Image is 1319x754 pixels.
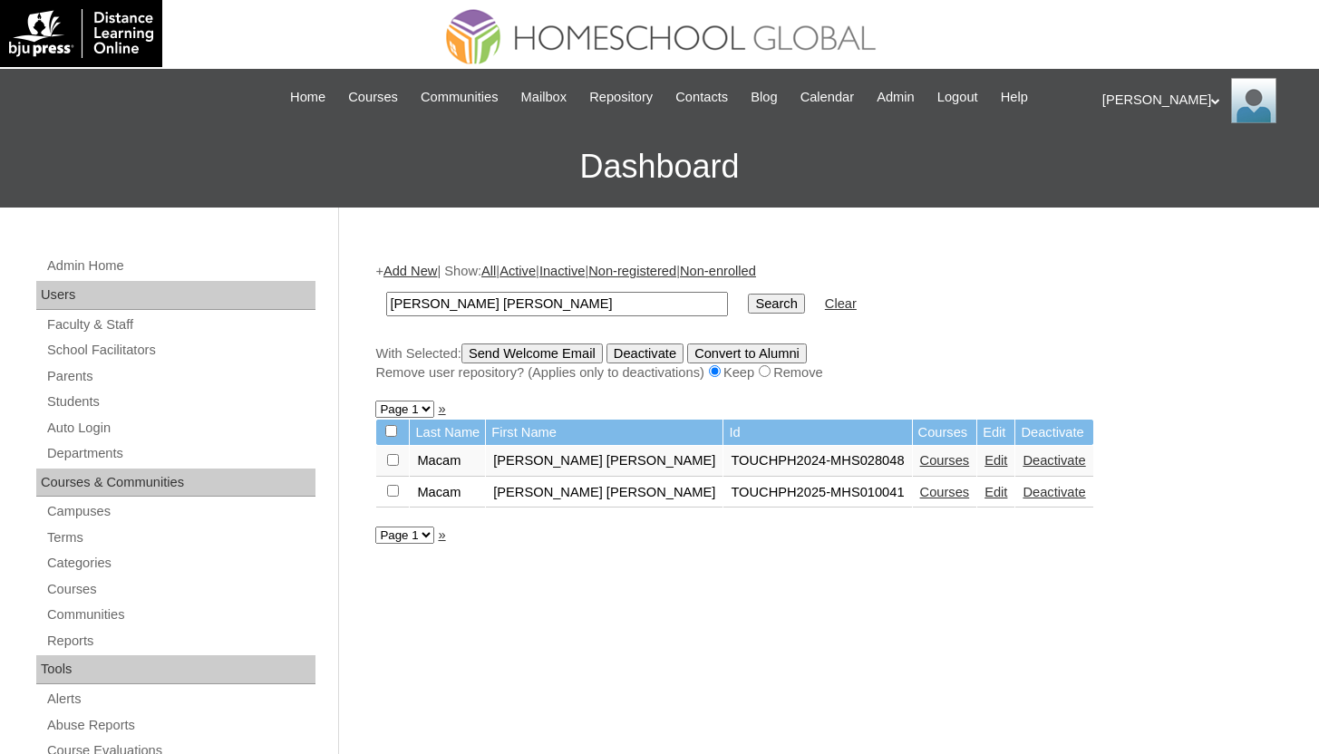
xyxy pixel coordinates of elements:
span: Courses [348,87,398,108]
td: TOUCHPH2025-MHS010041 [723,478,911,508]
a: Communities [412,87,508,108]
a: Repository [580,87,662,108]
a: Courses [920,485,970,499]
div: [PERSON_NAME] [1102,78,1301,123]
a: Calendar [791,87,863,108]
a: Contacts [666,87,737,108]
a: Logout [928,87,987,108]
a: Terms [45,527,315,549]
a: Mailbox [512,87,577,108]
span: Communities [421,87,499,108]
a: Non-enrolled [680,264,756,278]
td: [PERSON_NAME] [PERSON_NAME] [486,478,723,508]
a: Edit [984,485,1007,499]
a: Edit [984,453,1007,468]
span: Contacts [675,87,728,108]
a: Non-registered [588,264,676,278]
span: Repository [589,87,653,108]
td: TOUCHPH2024-MHS028048 [723,446,911,477]
a: Admin [868,87,924,108]
input: Deactivate [606,343,684,363]
a: Categories [45,552,315,575]
input: Send Welcome Email [461,343,603,363]
td: Last Name [410,420,485,446]
a: Add New [383,264,437,278]
a: Abuse Reports [45,714,315,737]
img: logo-white.png [9,9,153,58]
span: Home [290,87,325,108]
td: [PERSON_NAME] [PERSON_NAME] [486,446,723,477]
td: Macam [410,446,485,477]
a: Admin Home [45,255,315,277]
div: Users [36,281,315,310]
td: Deactivate [1015,420,1092,446]
a: Reports [45,630,315,652]
a: » [438,527,445,542]
span: Logout [937,87,978,108]
a: Help [992,87,1037,108]
a: Auto Login [45,417,315,440]
td: Courses [913,420,977,446]
img: Anna Beltran [1231,78,1276,123]
span: Blog [751,87,777,108]
div: + | Show: | | | | [375,262,1273,382]
td: First Name [486,420,723,446]
a: Students [45,391,315,413]
span: Help [1001,87,1028,108]
input: Search [748,294,804,314]
td: Id [723,420,911,446]
div: Remove user repository? (Applies only to deactivations) Keep Remove [375,363,1273,382]
a: Courses [339,87,407,108]
a: Departments [45,442,315,465]
a: Active [499,264,536,278]
td: Macam [410,478,485,508]
div: Courses & Communities [36,469,315,498]
a: Communities [45,604,315,626]
div: Tools [36,655,315,684]
h3: Dashboard [9,126,1310,208]
div: With Selected: [375,343,1273,382]
td: Edit [977,420,1014,446]
a: Alerts [45,688,315,710]
a: Campuses [45,500,315,523]
a: Deactivate [1023,485,1085,499]
a: Deactivate [1023,453,1085,468]
a: Parents [45,365,315,388]
input: Search [386,292,728,316]
input: Convert to Alumni [687,343,807,363]
a: School Facilitators [45,339,315,362]
a: » [438,401,445,416]
a: All [481,264,496,278]
span: Mailbox [521,87,567,108]
a: Inactive [539,264,586,278]
a: Blog [742,87,786,108]
span: Calendar [800,87,854,108]
a: Courses [920,453,970,468]
a: Home [281,87,335,108]
span: Admin [877,87,915,108]
a: Faculty & Staff [45,314,315,336]
a: Courses [45,578,315,601]
a: Clear [825,296,857,311]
